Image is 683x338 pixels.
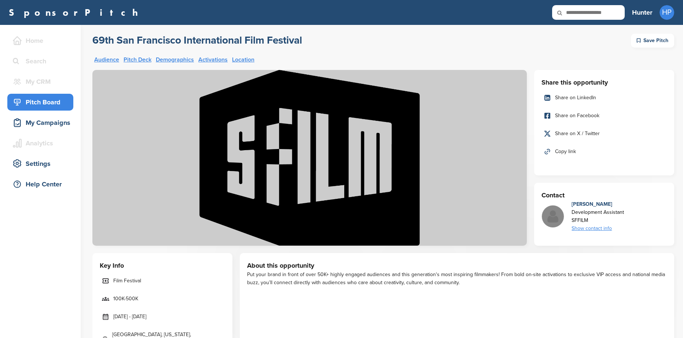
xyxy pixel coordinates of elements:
[660,5,674,20] span: HP
[572,216,624,224] div: SFFILM
[92,70,527,246] img: Sponsorpitch &
[113,295,138,303] span: 100K-500K
[124,57,151,63] a: Pitch Deck
[542,205,564,227] img: Missing
[100,260,225,271] h3: Key Info
[156,57,194,63] a: Demographics
[541,77,667,88] h3: Share this opportunity
[555,148,576,156] span: Copy link
[11,137,73,150] div: Analytics
[572,208,624,216] div: Development Assistant
[632,4,652,21] a: Hunter
[92,34,302,47] h2: 69th San Francisco International Film Festival
[11,55,73,68] div: Search
[572,224,624,233] div: Show contact info
[11,75,73,88] div: My CRM
[7,73,73,90] a: My CRM
[541,90,667,105] a: Share on LinkedIn
[7,53,73,70] a: Search
[7,32,73,49] a: Home
[92,34,302,48] a: 69th San Francisco International Film Festival
[7,94,73,111] a: Pitch Board
[7,135,73,152] a: Analytics
[11,116,73,129] div: My Campaigns
[11,157,73,170] div: Settings
[247,271,667,287] div: Put your brand in front of over 50K+ highly engaged audiences and this generation's most inspirin...
[113,313,146,321] span: [DATE] - [DATE]
[113,277,141,285] span: Film Festival
[7,114,73,131] a: My Campaigns
[572,200,624,208] div: [PERSON_NAME]
[7,155,73,172] a: Settings
[541,190,667,200] h3: Contact
[9,8,143,17] a: SponsorPitch
[541,126,667,141] a: Share on X / Twitter
[198,57,228,63] a: Activations
[11,96,73,109] div: Pitch Board
[555,94,596,102] span: Share on LinkedIn
[94,57,119,63] a: Audience
[632,7,652,18] h3: Hunter
[541,108,667,123] a: Share on Facebook
[232,57,254,63] a: Location
[247,260,667,271] h3: About this opportunity
[11,34,73,47] div: Home
[11,178,73,191] div: Help Center
[555,112,599,120] span: Share on Facebook
[631,34,674,48] div: Save Pitch
[555,130,600,138] span: Share on X / Twitter
[541,144,667,159] a: Copy link
[7,176,73,193] a: Help Center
